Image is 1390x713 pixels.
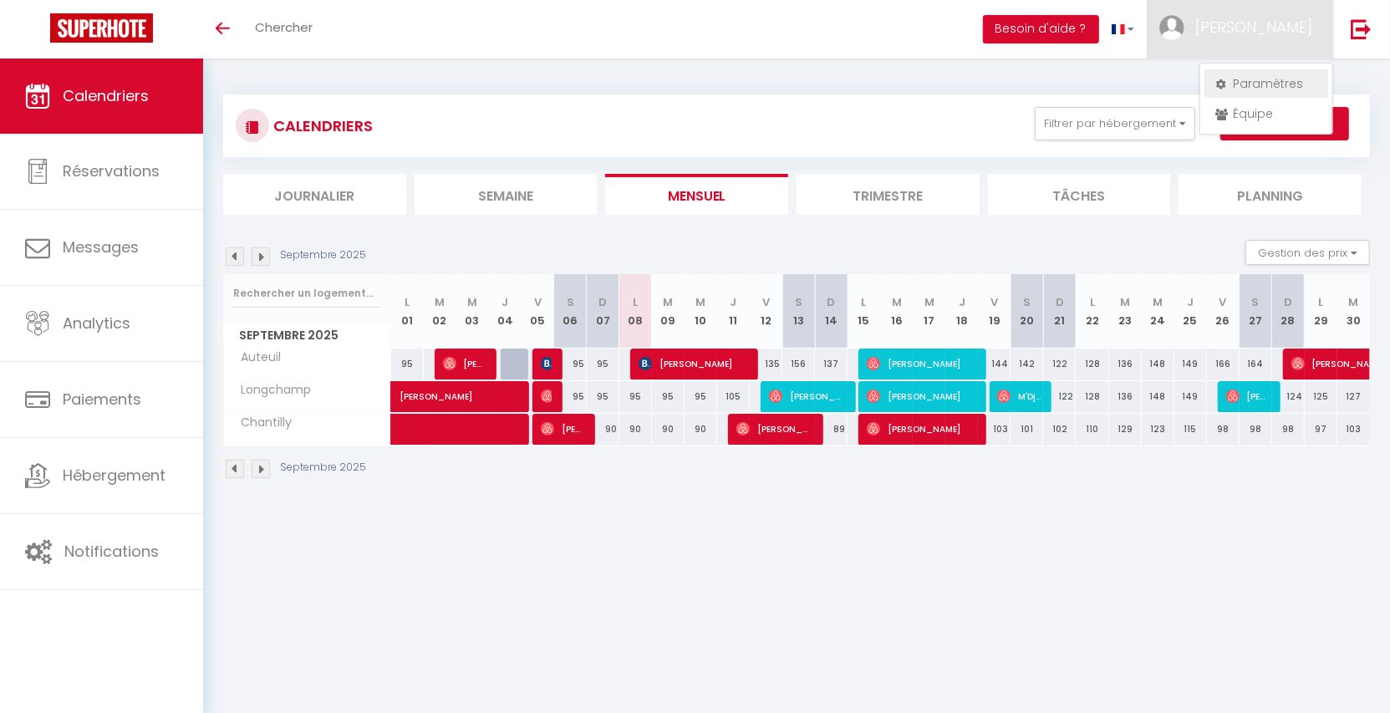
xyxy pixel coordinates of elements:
[815,414,848,445] div: 89
[1349,294,1359,310] abbr: M
[685,414,717,445] div: 90
[587,381,619,412] div: 95
[391,274,424,349] th: 01
[815,349,848,379] div: 137
[554,381,587,412] div: 95
[619,381,652,412] div: 95
[978,414,1011,445] div: 103
[827,294,836,310] abbr: D
[489,274,522,349] th: 04
[815,274,848,349] th: 14
[652,274,685,349] th: 09
[63,389,141,410] span: Paiements
[1337,381,1370,412] div: 127
[1011,349,1043,379] div: 142
[443,348,486,379] span: [PERSON_NAME]
[280,247,366,263] p: Septembre 2025
[1337,274,1370,349] th: 30
[880,274,913,349] th: 16
[1219,294,1227,310] abbr: V
[652,381,685,412] div: 95
[795,294,802,310] abbr: S
[862,294,867,310] abbr: L
[750,274,782,349] th: 12
[63,313,130,334] span: Analytics
[695,294,705,310] abbr: M
[1109,381,1142,412] div: 136
[1226,380,1270,412] span: [PERSON_NAME]
[1153,294,1163,310] abbr: M
[959,294,965,310] abbr: J
[717,381,750,412] div: 105
[1076,274,1108,349] th: 22
[1272,274,1305,349] th: 28
[685,274,717,349] th: 10
[1305,414,1337,445] div: 97
[255,18,313,36] span: Chercher
[1252,294,1260,310] abbr: S
[1204,69,1328,98] a: Paramètres
[522,274,554,349] th: 05
[1240,414,1272,445] div: 98
[280,460,366,476] p: Septembre 2025
[1245,240,1370,265] button: Gestion des prix
[1035,107,1195,140] button: Filtrer par hébergement
[750,349,782,379] div: 135
[224,323,390,348] span: Septembre 2025
[534,294,542,310] abbr: V
[1174,274,1207,349] th: 25
[619,414,652,445] div: 90
[1284,294,1292,310] abbr: D
[717,274,750,349] th: 11
[554,349,587,379] div: 95
[587,349,619,379] div: 95
[978,349,1011,379] div: 144
[1011,274,1043,349] th: 20
[782,274,815,349] th: 13
[1109,349,1142,379] div: 136
[892,294,902,310] abbr: M
[223,174,406,215] li: Journalier
[1056,294,1064,310] abbr: D
[1043,349,1076,379] div: 122
[997,380,1041,412] span: M'Djassiri Maoulida
[415,174,598,215] li: Semaine
[1204,99,1328,128] a: Équipe
[1207,414,1240,445] div: 98
[1142,381,1174,412] div: 148
[867,348,975,379] span: [PERSON_NAME]
[1179,174,1362,215] li: Planning
[605,174,788,215] li: Mensuel
[762,294,770,310] abbr: V
[1240,274,1272,349] th: 27
[1207,349,1240,379] div: 166
[1142,274,1174,349] th: 24
[1076,381,1108,412] div: 128
[769,380,845,412] span: [PERSON_NAME]
[63,465,165,486] span: Hébergement
[50,13,153,43] img: Super Booking
[227,414,297,432] span: Chantilly
[639,348,747,379] span: [PERSON_NAME]
[867,413,975,445] span: [PERSON_NAME]
[541,413,584,445] span: [PERSON_NAME]
[502,294,508,310] abbr: J
[1337,414,1370,445] div: 103
[633,294,638,310] abbr: L
[1195,17,1312,38] span: [PERSON_NAME]
[598,294,607,310] abbr: D
[652,414,685,445] div: 90
[1159,15,1184,40] img: ...
[848,274,880,349] th: 15
[1305,274,1337,349] th: 29
[63,237,139,257] span: Messages
[587,274,619,349] th: 07
[1207,274,1240,349] th: 26
[1142,349,1174,379] div: 148
[913,274,945,349] th: 17
[1090,294,1095,310] abbr: L
[619,274,652,349] th: 08
[1351,18,1372,39] img: logout
[797,174,980,215] li: Trimestre
[782,349,815,379] div: 156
